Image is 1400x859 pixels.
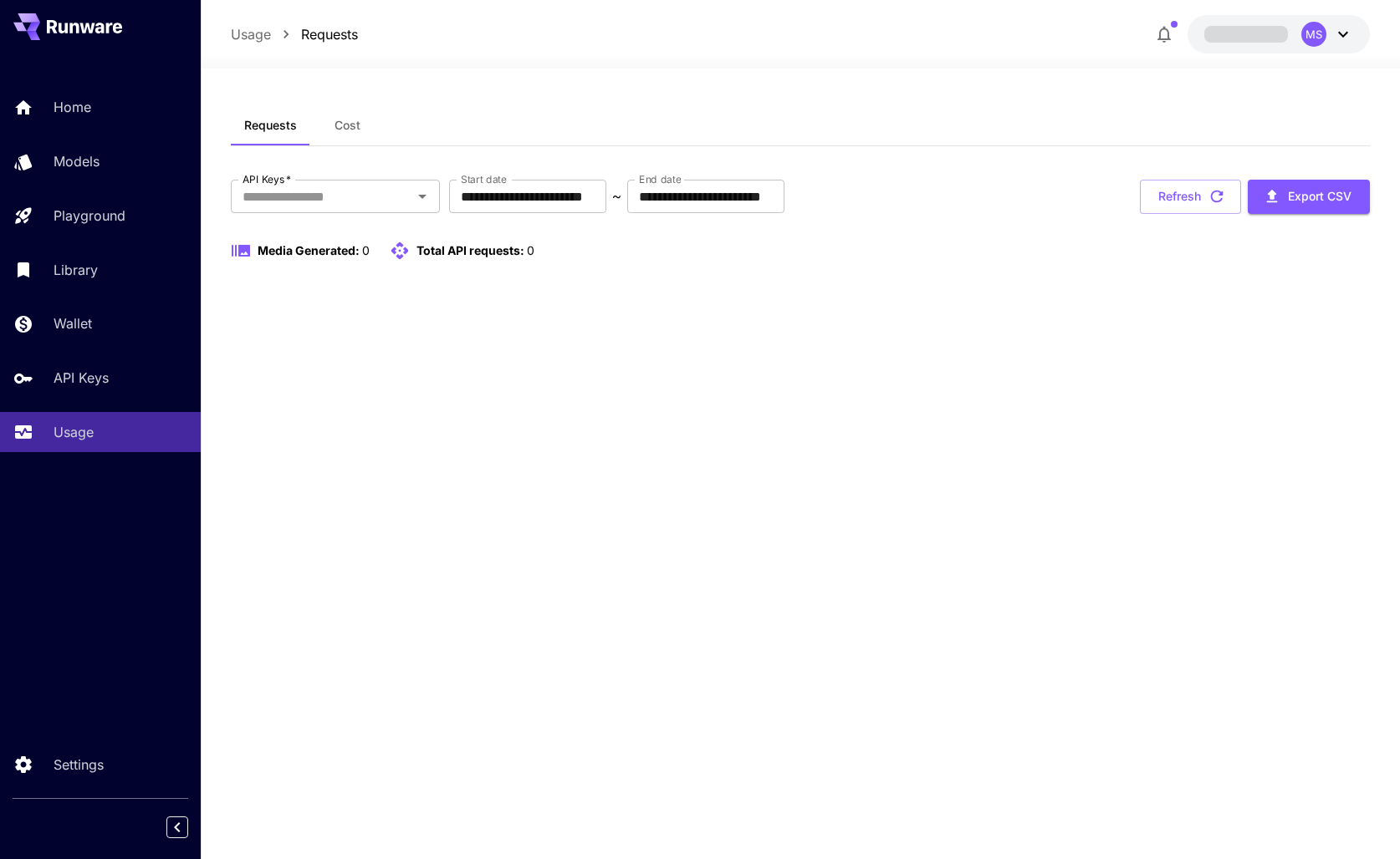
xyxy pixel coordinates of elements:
[1301,22,1326,47] div: MS
[258,243,360,257] span: Media Generated:
[179,812,201,842] div: Collapse sidebar
[335,118,360,133] span: Cost
[243,172,291,186] label: API Keys
[411,185,434,208] button: Open
[54,422,94,442] p: Usage
[54,368,109,388] p: API Keys
[231,24,358,44] nav: breadcrumb
[54,313,92,333] p: Wallet
[166,816,188,838] button: Collapse sidebar
[54,97,91,117] p: Home
[54,206,125,226] p: Playground
[244,118,297,133] span: Requests
[54,755,104,775] p: Settings
[1248,180,1370,214] button: Export CSV
[54,260,98,280] p: Library
[527,243,534,257] span: 0
[461,172,507,186] label: Start date
[231,24,271,44] a: Usage
[1188,15,1370,53] button: MS
[54,151,100,171] p: Models
[1140,180,1241,214] button: Refresh
[416,243,524,257] span: Total API requests:
[362,243,370,257] span: 0
[639,172,681,186] label: End date
[612,186,621,206] p: ~
[301,24,358,44] a: Requests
